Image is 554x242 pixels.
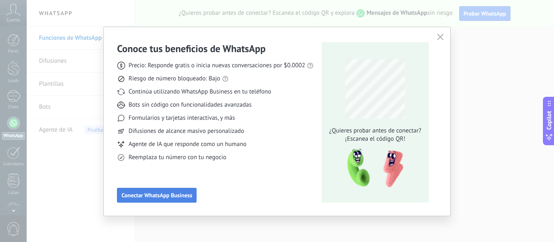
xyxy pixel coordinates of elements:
button: Conectar WhatsApp Business [117,188,197,203]
span: Agente de IA que responde como un humano [128,140,246,148]
span: Continúa utilizando WhatsApp Business en tu teléfono [128,88,271,96]
span: Bots sin código con funcionalidades avanzadas [128,101,252,109]
img: qr-pic-1x.png [340,146,405,190]
span: Riesgo de número bloqueado: Bajo [128,75,220,83]
span: Precio: Responde gratis o inicia nuevas conversaciones por $0.0002 [128,62,305,70]
span: Difusiones de alcance masivo personalizado [128,127,244,135]
span: ¡Escanea el código QR! [327,135,424,143]
span: Conectar WhatsApp Business [121,192,192,198]
span: Copilot [545,111,553,130]
h3: Conoce tus beneficios de WhatsApp [117,42,266,55]
span: Formularios y tarjetas interactivas, y más [128,114,235,122]
span: ¿Quieres probar antes de conectar? [327,127,424,135]
span: Reemplaza tu número con tu negocio [128,153,226,162]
